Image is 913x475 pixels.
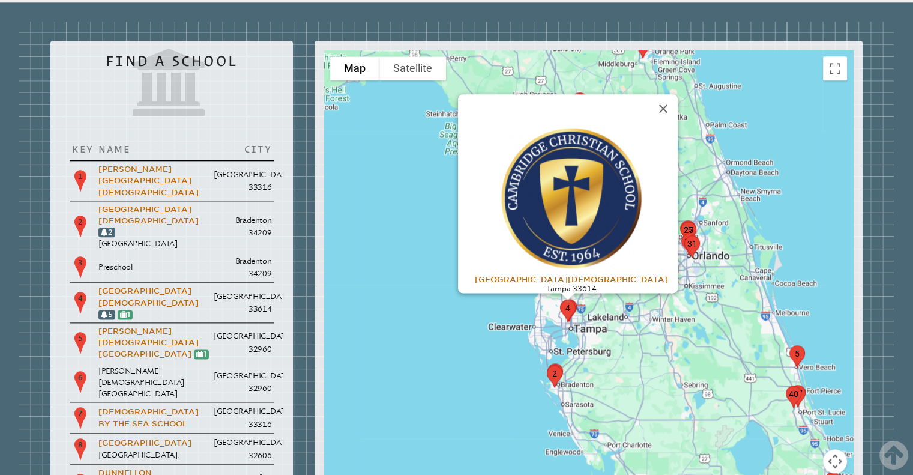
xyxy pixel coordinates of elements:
[555,295,580,327] div: marker4
[214,369,271,395] p: [GEOGRAPHIC_DATA] 32960
[72,291,89,315] p: 4
[781,381,806,413] div: marker40
[98,143,209,155] p: Name
[72,437,89,461] p: 8
[649,94,678,123] button: Close
[98,449,209,461] p: [GEOGRAPHIC_DATA]:
[676,217,701,249] div: marker27
[379,56,446,80] button: Show satellite imagery
[98,286,199,307] a: [GEOGRAPHIC_DATA][DEMOGRAPHIC_DATA]
[785,340,810,372] div: marker5
[823,449,847,473] button: Map camera controls
[101,228,113,237] a: 2
[630,31,655,63] div: marker29
[214,255,271,280] p: Bradenton 34209
[72,406,89,430] p: 7
[785,380,810,412] div: marker37
[214,330,271,355] p: [GEOGRAPHIC_DATA] 32960
[72,255,89,279] p: 3
[98,438,191,447] a: [GEOGRAPHIC_DATA]
[546,284,597,293] span: Tampa 33614
[496,123,646,273] img: Cambridge_new_logo_1_250_250.png
[72,214,89,238] p: 2
[676,228,702,260] div: marker10
[98,165,199,196] a: [PERSON_NAME][GEOGRAPHIC_DATA][DEMOGRAPHIC_DATA]
[542,360,567,392] div: marker2
[214,436,271,462] p: [GEOGRAPHIC_DATA] 32606
[98,261,209,273] p: Preschool
[567,88,592,120] div: marker8
[214,290,271,316] p: [GEOGRAPHIC_DATA] 33614
[214,168,271,194] p: [GEOGRAPHIC_DATA] 33316
[679,231,705,262] div: marker31
[72,370,89,394] p: 6
[475,266,668,284] a: [GEOGRAPHIC_DATA][DEMOGRAPHIC_DATA]
[98,327,199,359] a: [PERSON_NAME][DEMOGRAPHIC_DATA][GEOGRAPHIC_DATA]
[543,359,568,390] div: marker3
[101,310,113,319] a: 5
[72,143,94,155] p: Key
[330,56,379,80] button: Show street map
[823,56,847,80] button: Toggle fullscreen view
[214,214,271,240] p: Bradenton 34209
[214,405,271,431] p: [GEOGRAPHIC_DATA] 33316
[556,294,582,326] div: marker42
[98,238,209,249] p: [GEOGRAPHIC_DATA]
[196,349,206,359] a: 1
[72,331,89,355] p: 5
[98,205,199,225] a: [GEOGRAPHIC_DATA][DEMOGRAPHIC_DATA]
[120,310,130,319] a: 1
[72,169,89,193] p: 1
[98,365,209,400] p: [PERSON_NAME][DEMOGRAPHIC_DATA][GEOGRAPHIC_DATA]
[98,407,199,428] a: [DEMOGRAPHIC_DATA] By the Sea School
[675,216,701,247] div: marker28
[214,143,271,155] p: City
